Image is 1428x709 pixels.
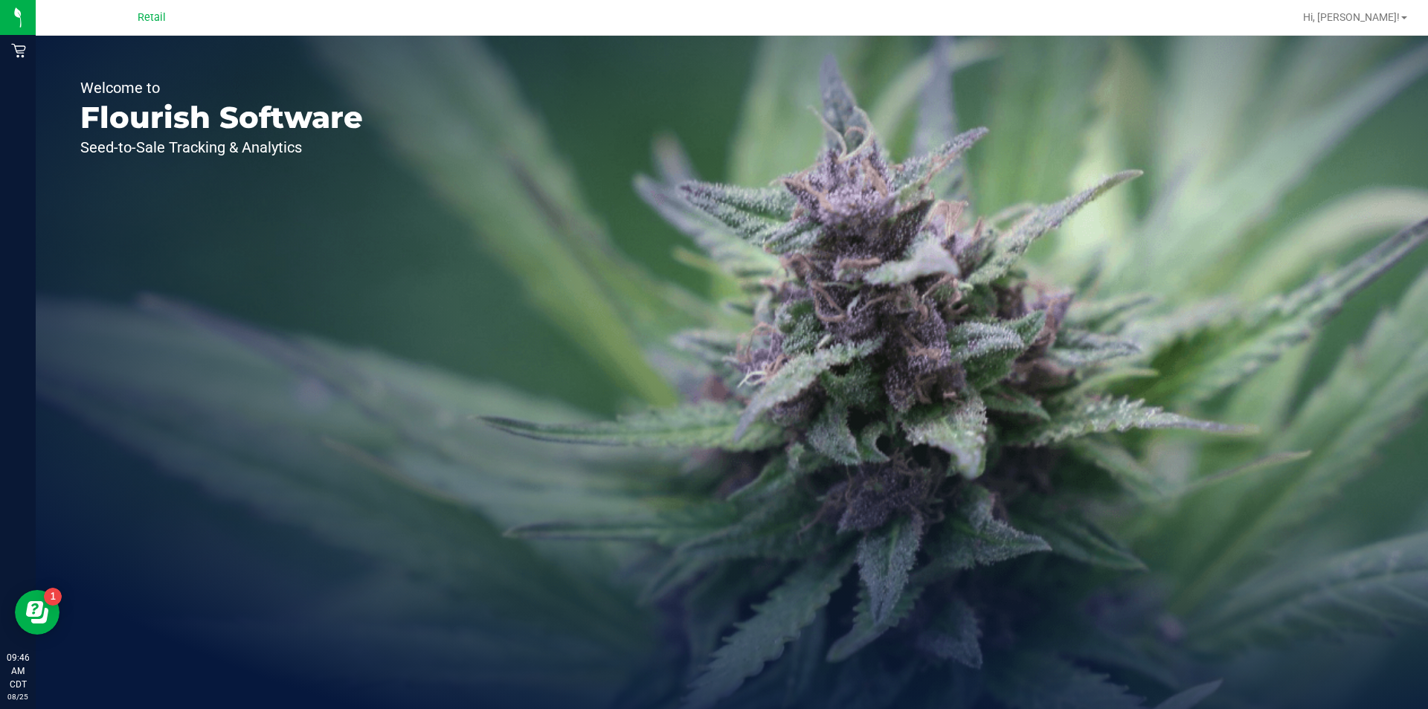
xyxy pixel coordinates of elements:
p: 09:46 AM CDT [7,651,29,691]
iframe: Resource center unread badge [44,588,62,606]
p: Flourish Software [80,103,363,132]
p: Welcome to [80,80,363,95]
span: Retail [138,11,166,24]
span: Hi, [PERSON_NAME]! [1303,11,1400,23]
inline-svg: Retail [11,43,26,58]
p: Seed-to-Sale Tracking & Analytics [80,140,363,155]
p: 08/25 [7,691,29,702]
iframe: Resource center [15,590,59,635]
